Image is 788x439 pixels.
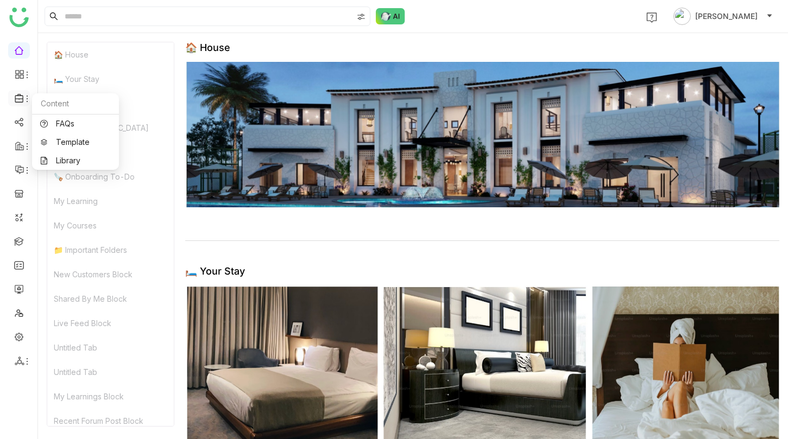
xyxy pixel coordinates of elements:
div: 📁 Important Folders [47,238,174,262]
img: 68d26b5dab563167f00c3834 [185,62,779,207]
div: Untitled Tab [47,360,174,384]
span: [PERSON_NAME] [695,10,758,22]
img: help.svg [646,12,657,23]
img: logo [9,8,29,27]
div: My Learning [47,189,174,213]
button: [PERSON_NAME] [671,8,775,25]
div: My Courses [47,213,174,238]
div: 🏠 House [185,42,230,53]
div: 🛏️ Your Stay [185,265,245,277]
div: 🪚 Onboarding To-Do [47,164,174,189]
div: 🛏️ Your Stay [47,67,174,91]
img: ask-buddy-normal.svg [376,8,405,24]
div: 🏠 House [47,42,174,67]
div: Content [32,93,119,114]
div: My Learnings Block [47,384,174,409]
a: Library [40,157,111,164]
a: Template [40,138,111,146]
div: Live Feed Block [47,311,174,335]
img: avatar [673,8,691,25]
div: Shared By Me Block [47,287,174,311]
a: FAQs [40,120,111,128]
div: Untitled Tab [47,335,174,360]
img: search-type.svg [357,12,365,21]
div: Recent Forum Post Block [47,409,174,433]
div: New Customers Block [47,262,174,287]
